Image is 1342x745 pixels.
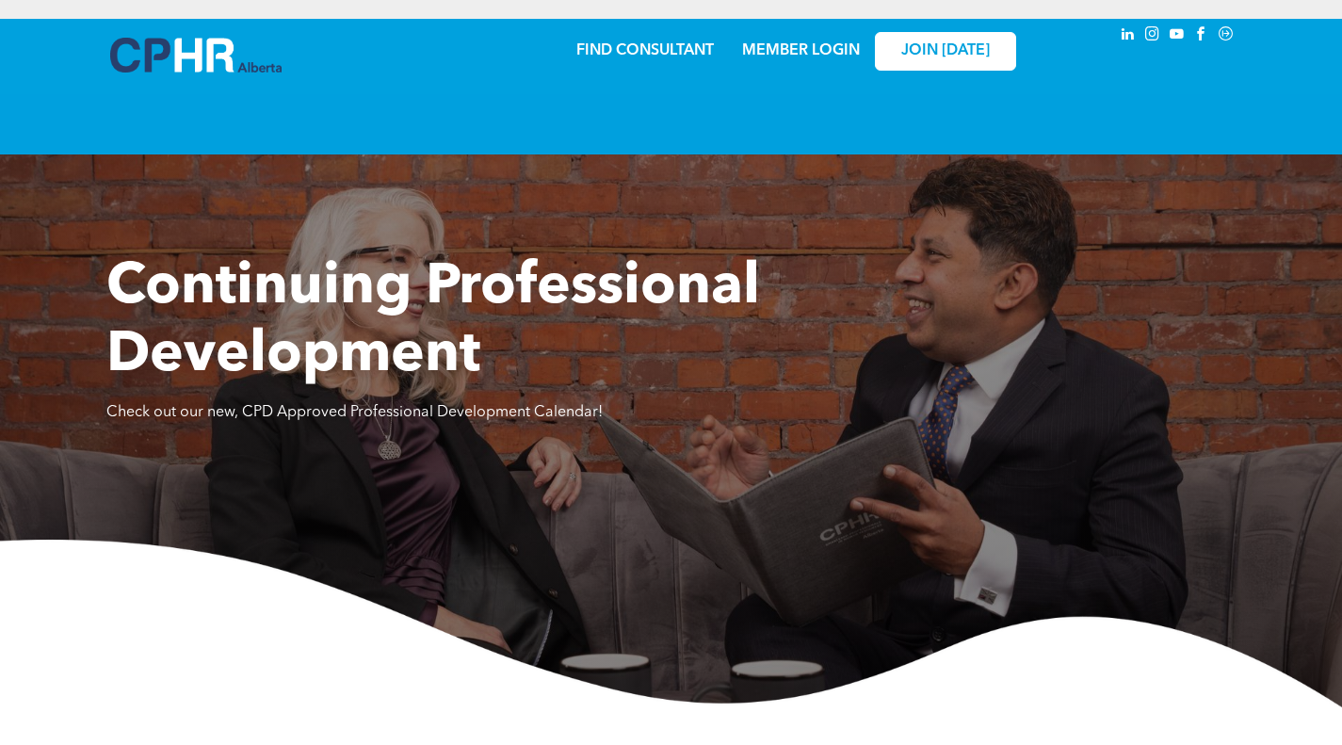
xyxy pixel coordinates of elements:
a: JOIN [DATE] [875,32,1016,71]
a: Social network [1216,24,1237,49]
img: A blue and white logo for cp alberta [110,38,282,73]
a: instagram [1142,24,1163,49]
a: FIND CONSULTANT [576,43,714,58]
a: linkedin [1118,24,1139,49]
span: Check out our new, CPD Approved Professional Development Calendar! [106,405,603,420]
span: JOIN [DATE] [901,42,990,60]
span: Continuing Professional Development [106,260,760,384]
a: youtube [1167,24,1188,49]
a: facebook [1191,24,1212,49]
a: MEMBER LOGIN [742,43,860,58]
